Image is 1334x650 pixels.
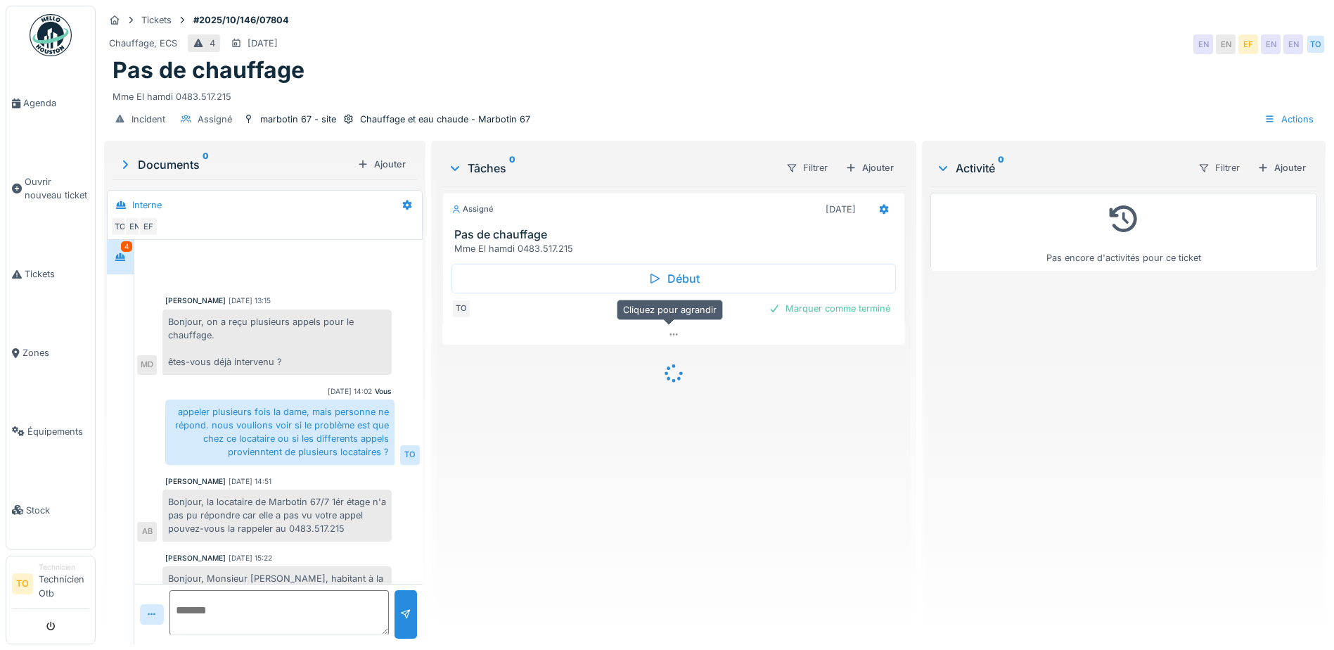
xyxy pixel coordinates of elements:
[936,160,1186,177] div: Activité
[939,199,1308,265] div: Pas encore d'activités pour ce ticket
[260,113,336,126] div: marbotin 67 - site
[165,295,226,306] div: [PERSON_NAME]
[1216,34,1236,54] div: EN
[12,562,89,609] a: TO TechnicienTechnicien Otb
[1283,34,1303,54] div: EN
[162,490,392,542] div: Bonjour, la locataire de Marbotin 67/7 1ér étage n'a pas pu répondre car elle a pas vu votre appe...
[39,562,89,573] div: Technicien
[141,13,172,27] div: Tickets
[360,113,530,126] div: Chauffage et eau chaude - Marbotin 67
[165,476,226,487] div: [PERSON_NAME]
[1306,34,1326,54] div: TO
[1192,158,1246,178] div: Filtrer
[1193,34,1213,54] div: EN
[451,203,494,215] div: Assigné
[6,143,95,235] a: Ouvrir nouveau ticket
[1238,34,1258,54] div: EF
[448,160,774,177] div: Tâches
[113,57,304,84] h1: Pas de chauffage
[840,158,899,177] div: Ajouter
[203,156,209,173] sup: 0
[375,386,392,397] div: Vous
[188,13,295,27] strong: #2025/10/146/07804
[118,156,352,173] div: Documents
[248,37,278,50] div: [DATE]
[198,113,232,126] div: Assigné
[763,299,896,318] div: Marquer comme terminé
[39,562,89,606] li: Technicien Otb
[998,160,1004,177] sup: 0
[509,160,515,177] sup: 0
[400,445,420,465] div: TO
[26,504,89,517] span: Stock
[6,471,95,549] a: Stock
[6,235,95,314] a: Tickets
[451,299,471,319] div: TO
[6,314,95,393] a: Zones
[210,37,215,50] div: 4
[6,392,95,471] a: Équipements
[139,217,158,236] div: EF
[113,84,1317,103] div: Mme El hamdi 0483.517.215
[124,217,144,236] div: EN
[780,158,834,178] div: Filtrer
[137,355,157,375] div: MD
[454,242,899,255] div: Mme El hamdi 0483.517.215
[30,14,72,56] img: Badge_color-CXgf-gQk.svg
[451,264,896,293] div: Début
[1258,109,1320,129] div: Actions
[121,241,132,252] div: 4
[162,310,392,375] div: Bonjour, on a reçu plusieurs appels pour le chauffage. êtes-vous déjà intervenu ?
[229,476,271,487] div: [DATE] 14:51
[23,96,89,110] span: Agenda
[352,155,411,174] div: Ajouter
[1261,34,1281,54] div: EN
[454,228,899,241] h3: Pas de chauffage
[1252,158,1311,177] div: Ajouter
[25,267,89,281] span: Tickets
[162,566,392,618] div: Bonjour, Monsieur [PERSON_NAME], habitant à la [STREET_ADDRESS][PERSON_NAME] (4e étage), a signal...
[25,175,89,202] span: Ouvrir nouveau ticket
[617,300,723,320] div: Cliquez pour agrandir
[12,573,33,594] li: TO
[137,522,157,542] div: AB
[109,37,177,50] div: Chauffage, ECS
[165,553,226,563] div: [PERSON_NAME]
[6,64,95,143] a: Agenda
[110,217,130,236] div: TO
[229,553,272,563] div: [DATE] 15:22
[132,198,162,212] div: Interne
[27,425,89,438] span: Équipements
[229,295,271,306] div: [DATE] 13:15
[165,400,395,465] div: appeler plusieurs fois la dame, mais personne ne répond. nous voulions voir si le problème est qu...
[328,386,372,397] div: [DATE] 14:02
[23,346,89,359] span: Zones
[132,113,165,126] div: Incident
[826,203,856,216] div: [DATE]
